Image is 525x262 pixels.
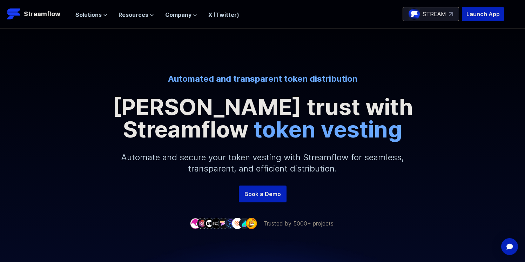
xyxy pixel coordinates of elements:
img: company-2 [197,218,208,229]
div: Open Intercom Messenger [501,238,518,255]
span: token vesting [254,116,402,143]
img: Streamflow Logo [7,7,21,21]
p: Trusted by 5000+ projects [263,219,334,228]
img: company-4 [211,218,222,229]
a: Book a Demo [239,186,287,202]
img: company-8 [239,218,250,229]
img: company-3 [204,218,215,229]
button: Solutions [75,11,107,19]
a: STREAM [403,7,459,21]
p: [PERSON_NAME] trust with Streamflow [105,96,420,141]
img: top-right-arrow.svg [449,12,453,16]
p: Automated and transparent token distribution [68,73,457,85]
img: company-1 [190,218,201,229]
span: Company [165,11,191,19]
img: company-5 [218,218,229,229]
span: Resources [119,11,148,19]
p: Streamflow [24,9,60,19]
button: Launch App [462,7,504,21]
img: company-9 [246,218,257,229]
a: Streamflow [7,7,68,21]
button: Resources [119,11,154,19]
p: STREAM [423,10,446,18]
img: company-7 [232,218,243,229]
img: company-6 [225,218,236,229]
a: X (Twitter) [208,11,239,18]
p: Automate and secure your token vesting with Streamflow for seamless, transparent, and efficient d... [112,141,413,186]
img: streamflow-logo-circle.png [409,8,420,20]
span: Solutions [75,11,102,19]
button: Company [165,11,197,19]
